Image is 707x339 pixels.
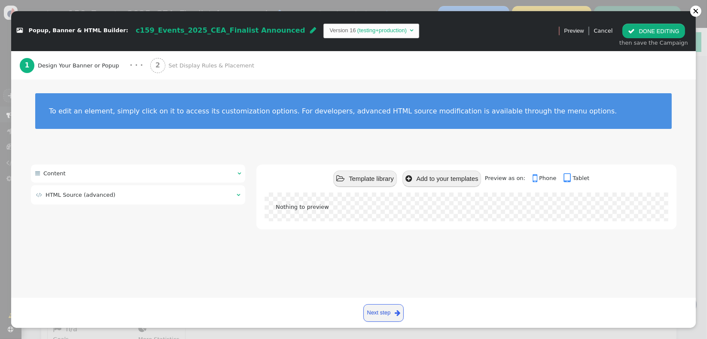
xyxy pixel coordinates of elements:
span:  [564,173,573,184]
button: Add to your templates [402,171,481,187]
span:  [395,308,400,318]
div: Nothing to preview [276,204,657,210]
span: c159_Events_2025_CEA_Finalist Announced [136,26,305,34]
button: Template library [333,171,397,187]
td: Version 16 [329,26,356,35]
div: · · · [130,60,143,71]
b: 2 [155,61,160,69]
a: Cancel [594,27,613,34]
span:  [237,192,240,198]
a: Phone [533,175,562,181]
span:  [410,27,413,33]
span:  [35,171,40,176]
span:  [336,175,344,183]
td: (testing+production) [356,26,408,35]
button: DONE EDITING [622,24,685,38]
span:  [310,27,316,34]
a: Preview [564,24,584,38]
span: HTML Source (advanced) [46,192,116,198]
span: Content [43,170,66,177]
span: Design Your Banner or Popup [38,61,122,70]
a: 1 Design Your Banner or Popup · · · [20,51,150,79]
span: Set Display Rules & Placement [168,61,257,70]
span:  [17,28,23,34]
b: 1 [24,61,29,69]
div: To edit an element, simply click on it to access its customization options. For developers, advan... [49,107,658,115]
span:  [628,28,635,34]
a: Next step [363,304,404,322]
span:  [405,175,412,183]
a: 2 Set Display Rules & Placement [150,51,272,79]
span: Preview as on: [485,175,531,181]
span:  [238,171,241,176]
a: Tablet [564,175,590,181]
span: Preview [564,27,584,35]
span:  [36,192,42,198]
div: then save the Campaign [619,39,688,47]
span: Popup, Banner & HTML Builder: [29,27,128,34]
span:  [533,173,539,184]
